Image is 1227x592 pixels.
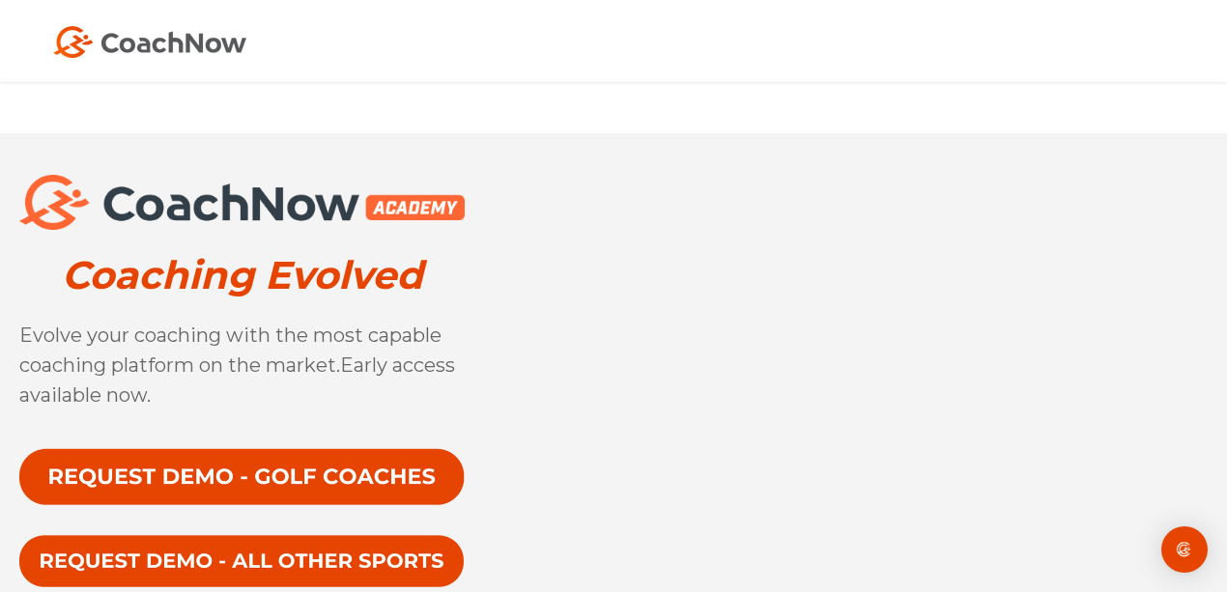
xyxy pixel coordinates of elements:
[19,448,465,506] img: Request a CoachNow Academy Demo for Golf Coaches
[53,26,246,58] img: Coach Now
[19,353,455,407] span: Early access available now.
[19,533,465,590] img: Request a CoachNow Academy Demo for All Other Sports
[1161,526,1208,573] div: Open Intercom Messenger
[542,170,1208,572] iframe: YouTube video player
